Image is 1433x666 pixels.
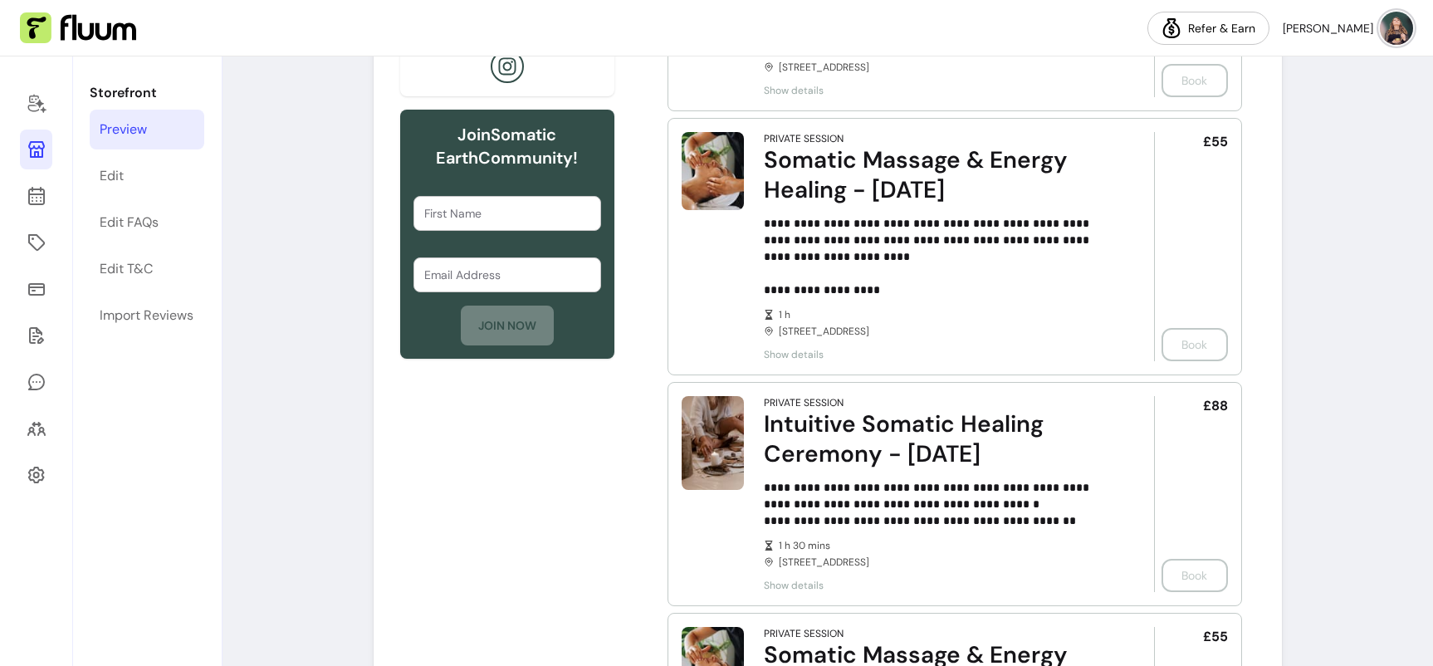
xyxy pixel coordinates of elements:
[20,316,52,355] a: Forms
[764,348,1108,361] span: Show details
[764,409,1108,469] div: Intuitive Somatic Healing Ceremony - [DATE]
[779,539,1108,552] span: 1 h 30 mins
[20,223,52,262] a: Offerings
[20,269,52,309] a: Sales
[20,409,52,448] a: Clients
[682,396,744,490] img: Intuitive Somatic Healing Ceremony - 5th November
[90,156,204,196] a: Edit
[20,455,52,495] a: Settings
[424,205,589,222] input: First Name
[764,308,1108,338] div: [STREET_ADDRESS]
[90,83,204,103] p: Storefront
[1203,396,1228,416] span: £88
[100,166,124,186] div: Edit
[90,203,204,242] a: Edit FAQs
[1283,12,1413,45] button: avatar[PERSON_NAME]
[764,145,1108,205] div: Somatic Massage & Energy Healing - [DATE]
[1283,20,1373,37] span: [PERSON_NAME]
[90,296,204,335] a: Import Reviews
[20,176,52,216] a: Calendar
[90,249,204,289] a: Edit T&C
[1380,12,1413,45] img: avatar
[682,132,744,211] img: Somatic Massage & Energy Healing - 26th November
[20,83,52,123] a: Home
[764,132,844,145] div: Private Session
[20,12,136,44] img: Fluum Logo
[100,306,193,326] div: Import Reviews
[1203,627,1228,647] span: £55
[424,267,589,283] input: Email Address
[764,579,1108,592] span: Show details
[100,213,159,233] div: Edit FAQs
[100,259,153,279] div: Edit T&C
[764,539,1108,569] div: [STREET_ADDRESS]
[100,120,147,140] div: Preview
[764,627,844,640] div: Private Session
[764,396,844,409] div: Private Session
[764,84,1108,97] span: Show details
[90,110,204,149] a: Preview
[764,44,1108,74] div: [STREET_ADDRESS]
[413,123,600,169] h6: Join Somatic Earth Community!
[1147,12,1269,45] a: Refer & Earn
[20,130,52,169] a: Storefront
[20,362,52,402] a: My Messages
[779,308,1108,321] span: 1 h
[1203,132,1228,152] span: £55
